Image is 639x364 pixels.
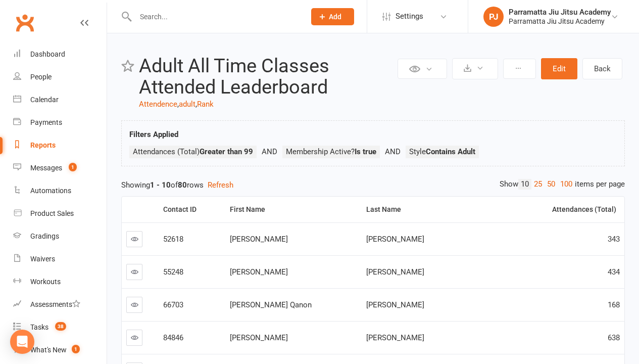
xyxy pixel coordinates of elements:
[13,111,107,134] a: Payments
[197,100,214,109] a: Rank
[30,164,62,172] div: Messages
[13,293,107,316] a: Assessments
[366,300,424,309] span: [PERSON_NAME]
[72,345,80,353] span: 1
[30,346,67,354] div: What's New
[13,202,107,225] a: Product Sales
[163,235,183,244] span: 52618
[531,179,545,190] a: 25
[30,300,80,308] div: Assessments
[30,232,59,240] div: Gradings
[13,66,107,88] a: People
[13,339,107,361] a: What's New1
[30,278,61,286] div: Workouts
[541,58,577,79] button: Edit
[582,58,622,79] a: Back
[139,100,177,109] a: Attendence
[150,180,171,190] strong: 1 - 10
[55,322,66,331] span: 38
[608,300,620,309] span: 168
[509,8,611,17] div: Parramatta Jiu Jitsu Academy
[13,134,107,157] a: Reports
[366,333,424,342] span: [PERSON_NAME]
[608,235,620,244] span: 343
[545,179,558,190] a: 50
[200,147,253,156] strong: Greater than 99
[10,330,34,354] div: Open Intercom Messenger
[558,179,575,190] a: 100
[13,157,107,179] a: Messages 1
[139,56,395,98] h2: Adult All Time Classes Attended Leaderboard
[69,163,77,171] span: 1
[409,147,475,156] span: Style
[483,7,504,27] div: PJ
[509,17,611,26] div: Parramatta Jiu Jitsu Academy
[30,323,48,331] div: Tasks
[230,267,288,277] span: [PERSON_NAME]
[30,73,52,81] div: People
[178,180,187,190] strong: 80
[30,141,56,149] div: Reports
[366,235,424,244] span: [PERSON_NAME]
[230,333,288,342] span: [PERSON_NAME]
[163,300,183,309] span: 66703
[608,333,620,342] span: 638
[13,88,107,111] a: Calendar
[163,206,218,213] div: Contact ID
[132,10,298,24] input: Search...
[608,267,620,277] span: 434
[366,267,424,277] span: [PERSON_NAME]
[179,100,195,109] a: adult
[366,206,505,213] div: Last Name
[133,147,253,156] span: Attendances (Total)
[163,267,183,277] span: 55248
[230,235,288,244] span: [PERSON_NAME]
[13,248,107,270] a: Waivers
[177,100,179,109] span: ,
[500,179,625,190] div: Show items per page
[426,147,475,156] strong: Contains Adult
[208,179,233,191] button: Refresh
[518,179,531,190] a: 10
[230,206,354,213] div: First Name
[121,179,625,191] div: Showing of rows
[195,100,197,109] span: ,
[13,43,107,66] a: Dashboard
[329,13,341,21] span: Add
[30,209,74,217] div: Product Sales
[13,270,107,293] a: Workouts
[355,147,376,156] strong: Is true
[30,187,71,195] div: Automations
[129,130,178,139] strong: Filters Applied
[13,225,107,248] a: Gradings
[286,147,376,156] span: Membership Active?
[13,179,107,202] a: Automations
[13,316,107,339] a: Tasks 38
[163,333,183,342] span: 84846
[30,255,55,263] div: Waivers
[311,8,354,25] button: Add
[30,50,65,58] div: Dashboard
[517,206,616,213] div: Attendances (Total)
[30,96,59,104] div: Calendar
[396,5,423,28] span: Settings
[12,10,37,35] a: Clubworx
[30,118,62,126] div: Payments
[230,300,312,309] span: [PERSON_NAME] Qanon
